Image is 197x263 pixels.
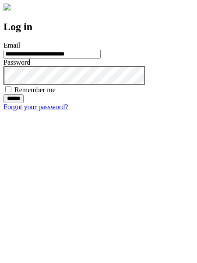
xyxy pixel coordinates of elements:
[14,86,56,93] label: Remember me
[4,21,193,33] h2: Log in
[4,59,30,66] label: Password
[4,3,11,10] img: logo-4e3dc11c47720685a147b03b5a06dd966a58ff35d612b21f08c02c0306f2b779.png
[4,42,20,49] label: Email
[4,103,68,111] a: Forgot your password?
